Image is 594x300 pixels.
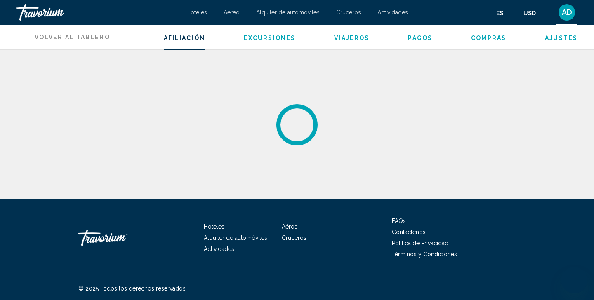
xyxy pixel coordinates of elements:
[282,223,298,230] a: Aéreo
[78,285,187,292] span: © 2025 Todos los derechos reservados.
[408,35,432,41] a: Pagos
[377,9,408,16] a: Actividades
[392,229,426,235] a: Contáctenos
[204,246,234,252] a: Actividades
[164,35,205,41] a: Afiliación
[392,240,448,246] a: Política de Privacidad
[16,25,110,49] a: Volver al tablero
[16,4,178,21] a: Travorium
[336,9,361,16] a: Cruceros
[35,34,110,40] span: Volver al tablero
[204,223,224,230] a: Hoteles
[282,234,306,241] a: Cruceros
[244,35,295,41] a: Excursiones
[496,7,511,19] button: Change language
[556,4,577,21] button: User Menu
[392,251,457,258] a: Términos y Condiciones
[496,10,503,16] span: es
[256,9,320,16] a: Alquiler de automóviles
[204,234,267,241] a: Alquiler de automóviles
[545,35,577,41] a: Ajustes
[78,225,161,250] a: Travorium
[224,9,240,16] a: Aéreo
[471,35,506,41] a: Compras
[523,7,544,19] button: Change currency
[561,267,587,293] iframe: Button to launch messaging window
[334,35,369,41] a: Viajeros
[392,218,406,224] a: FAQs
[186,9,207,16] a: Hoteles
[523,10,536,16] span: USD
[562,8,572,16] span: AD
